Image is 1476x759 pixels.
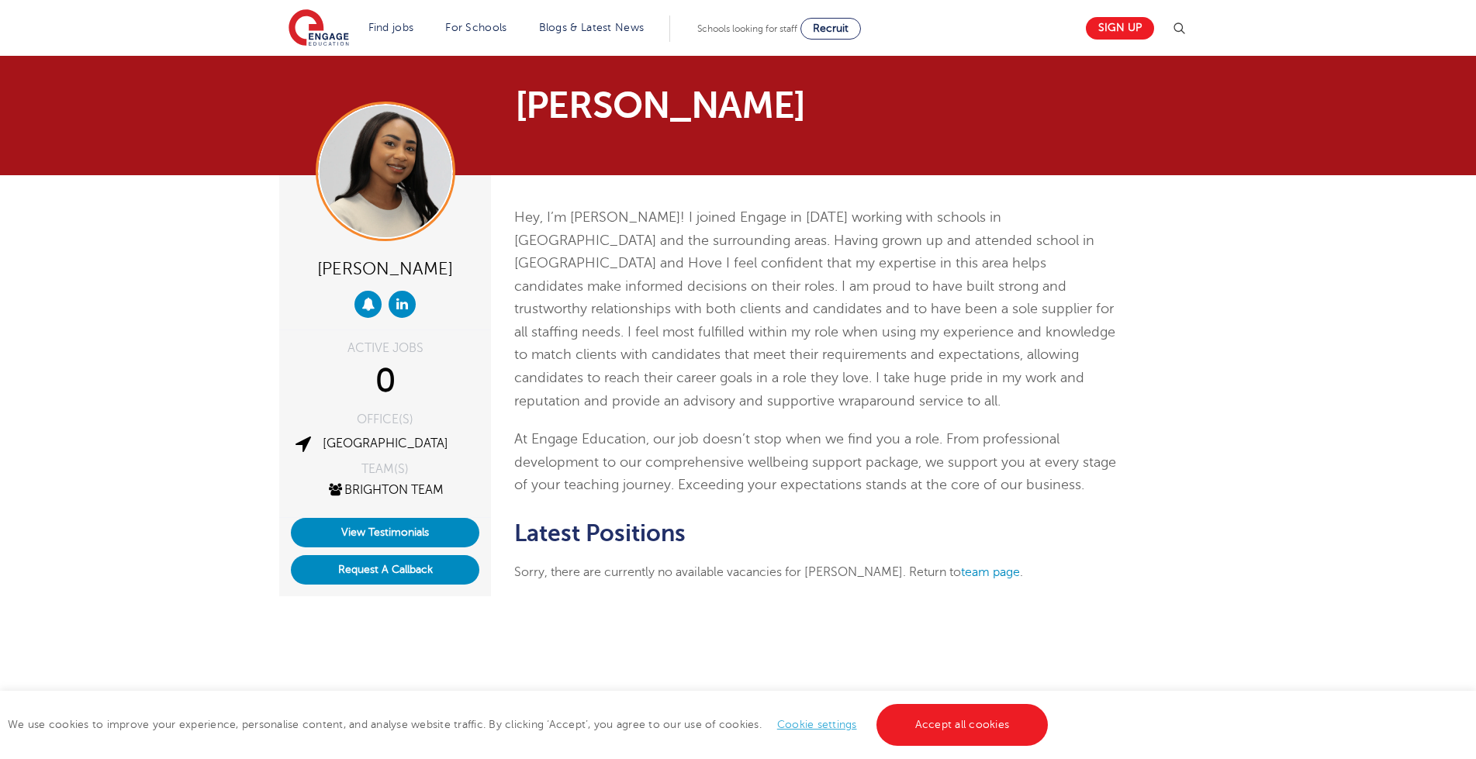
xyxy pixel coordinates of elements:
[8,719,1052,730] span: We use cookies to improve your experience, personalise content, and analyse website traffic. By c...
[291,342,479,354] div: ACTIVE JOBS
[800,18,861,40] a: Recruit
[445,22,506,33] a: For Schools
[876,704,1049,746] a: Accept all cookies
[514,209,1115,409] span: Hey, I’m [PERSON_NAME]! I joined Engage in [DATE] working with schools in [GEOGRAPHIC_DATA] and t...
[514,431,1116,492] span: At Engage Education, our job doesn’t stop when we find you a role. From professional development ...
[291,362,479,401] div: 0
[514,562,1118,582] p: Sorry, there are currently no available vacancies for [PERSON_NAME]. Return to .
[777,719,857,730] a: Cookie settings
[289,9,349,48] img: Engage Education
[291,555,479,585] button: Request A Callback
[291,518,479,547] a: View Testimonials
[813,22,849,34] span: Recruit
[514,520,1118,547] h2: Latest Positions
[323,436,448,450] a: [GEOGRAPHIC_DATA]
[368,22,414,33] a: Find jobs
[291,463,479,475] div: TEAM(S)
[291,413,479,426] div: OFFICE(S)
[697,23,797,34] span: Schools looking for staff
[327,483,444,497] a: Brighton Team
[515,87,883,124] h1: [PERSON_NAME]
[961,565,1020,579] a: team page
[1086,17,1154,40] a: Sign up
[539,22,645,33] a: Blogs & Latest News
[291,253,479,283] div: [PERSON_NAME]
